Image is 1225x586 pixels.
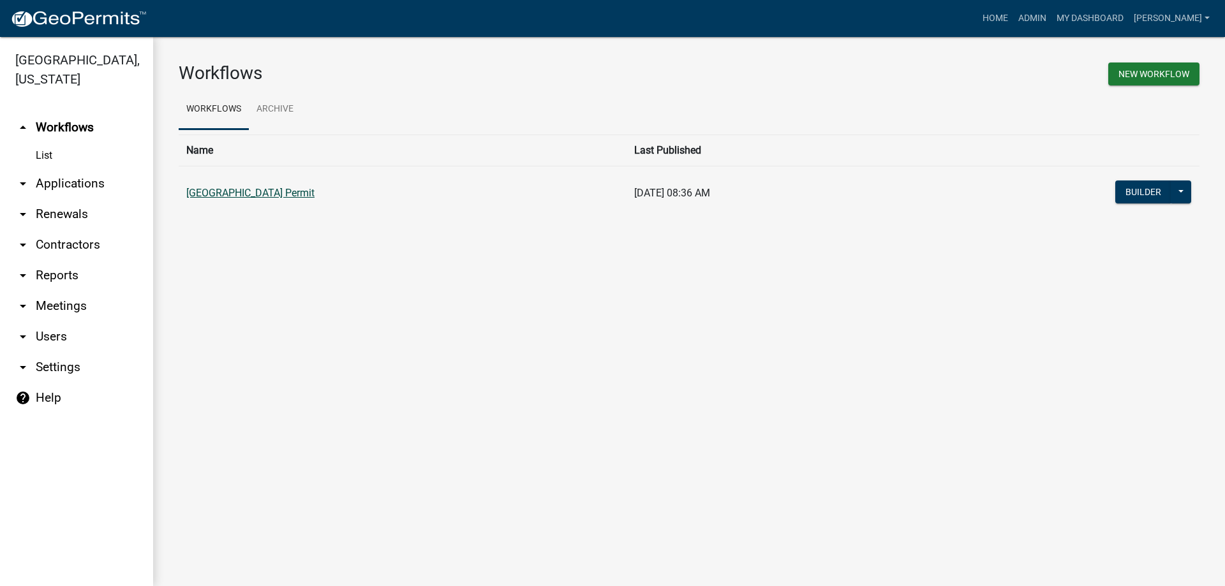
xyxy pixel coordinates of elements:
[15,268,31,283] i: arrow_drop_down
[977,6,1013,31] a: Home
[179,135,627,166] th: Name
[1051,6,1129,31] a: My Dashboard
[1013,6,1051,31] a: Admin
[179,89,249,130] a: Workflows
[634,187,710,199] span: [DATE] 08:36 AM
[15,360,31,375] i: arrow_drop_down
[15,207,31,222] i: arrow_drop_down
[15,237,31,253] i: arrow_drop_down
[186,187,315,199] a: [GEOGRAPHIC_DATA] Permit
[627,135,911,166] th: Last Published
[1129,6,1215,31] a: [PERSON_NAME]
[249,89,301,130] a: Archive
[15,120,31,135] i: arrow_drop_up
[15,329,31,344] i: arrow_drop_down
[179,62,679,84] h3: Workflows
[15,390,31,406] i: help
[1108,62,1199,85] button: New Workflow
[1115,180,1171,203] button: Builder
[15,298,31,314] i: arrow_drop_down
[15,176,31,191] i: arrow_drop_down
